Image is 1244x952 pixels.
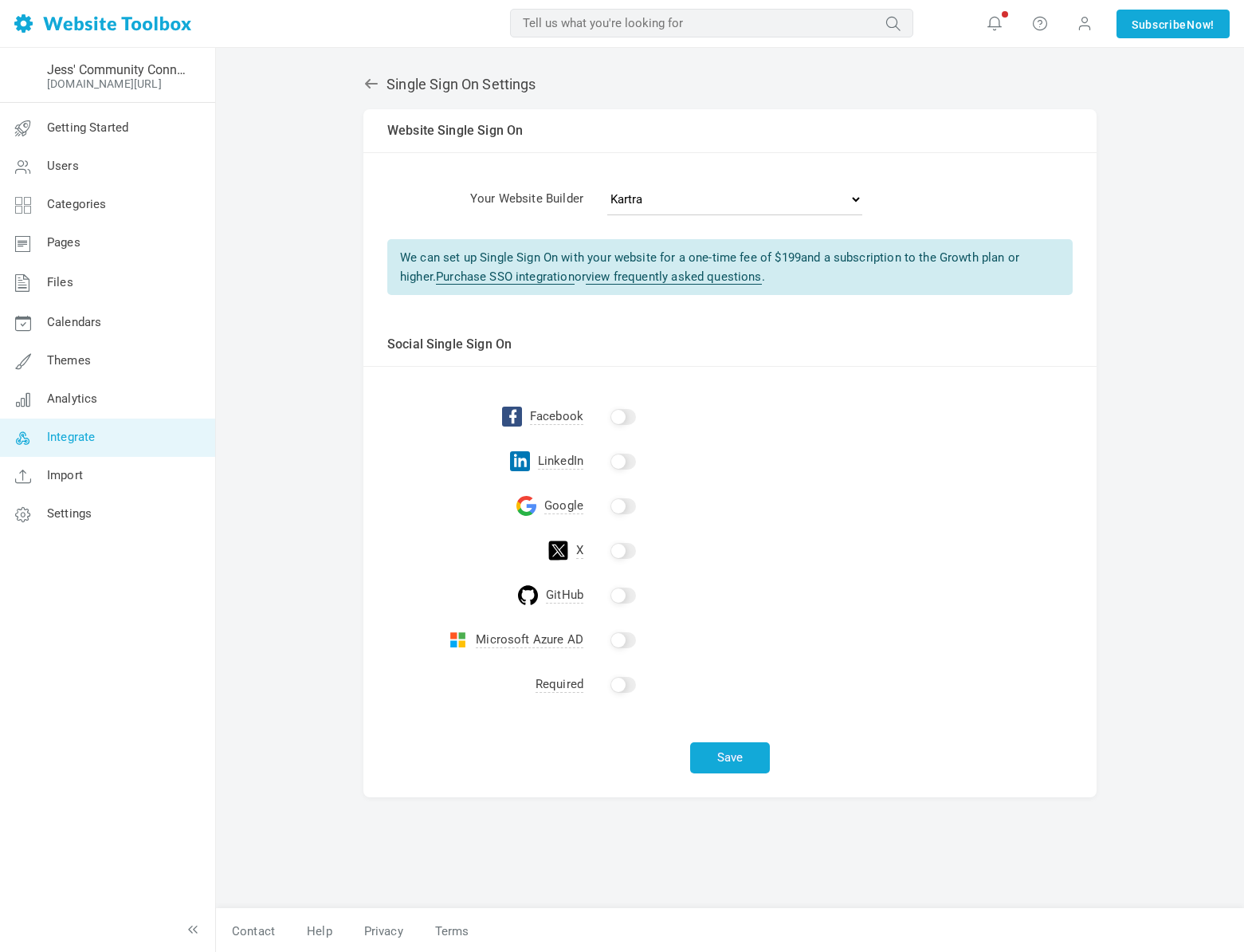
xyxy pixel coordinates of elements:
[363,76,1097,93] h2: Single Sign On Settings
[782,250,801,265] span: 199
[47,315,101,329] span: Calendars
[544,498,583,514] span: Google
[536,677,583,693] span: Required
[47,159,79,173] span: Users
[348,918,419,946] a: Privacy
[510,451,530,471] img: linkedin-logo.svg
[291,918,348,946] a: Help
[1187,16,1215,33] span: Now!
[436,269,575,285] a: Purchase SSO integration
[47,235,80,250] span: Pages
[518,585,538,605] img: github-icon.svg
[548,541,568,561] img: twitter-logo.svg
[546,588,583,604] span: GitHub
[690,742,770,773] button: Save
[47,77,162,90] a: [DOMAIN_NAME][URL]
[363,109,1097,153] td: Website Single Sign On
[47,391,97,406] span: Analytics
[47,275,73,289] span: Files
[538,454,583,470] span: LinkedIn
[47,468,83,482] span: Import
[476,632,583,648] span: Microsoft Azure AD
[576,543,583,559] span: X
[10,63,36,89] img: noun-guarantee-6363754-FFFFFF.png
[1116,10,1230,38] a: SubscribeNow!
[530,409,583,425] span: Facebook
[47,353,91,368] span: Themes
[516,496,536,516] img: google-icon.svg
[387,239,1073,295] div: We can set up Single Sign On with your website for a one-time fee of $ and a subscription to the ...
[47,430,95,444] span: Integrate
[363,177,583,227] td: Your Website Builder
[419,918,469,946] a: Terms
[502,407,522,427] img: facebook-logo.svg
[510,9,913,37] input: Tell us what you're looking for
[47,120,128,135] span: Getting Started
[216,918,291,946] a: Contact
[47,506,92,521] span: Settings
[363,323,1097,367] td: Social Single Sign On
[47,197,107,211] span: Categories
[586,269,762,285] a: view frequently asked questions
[448,630,468,650] img: microsoft-icon.svg
[47,62,186,77] a: Jess' Community Connection Corner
